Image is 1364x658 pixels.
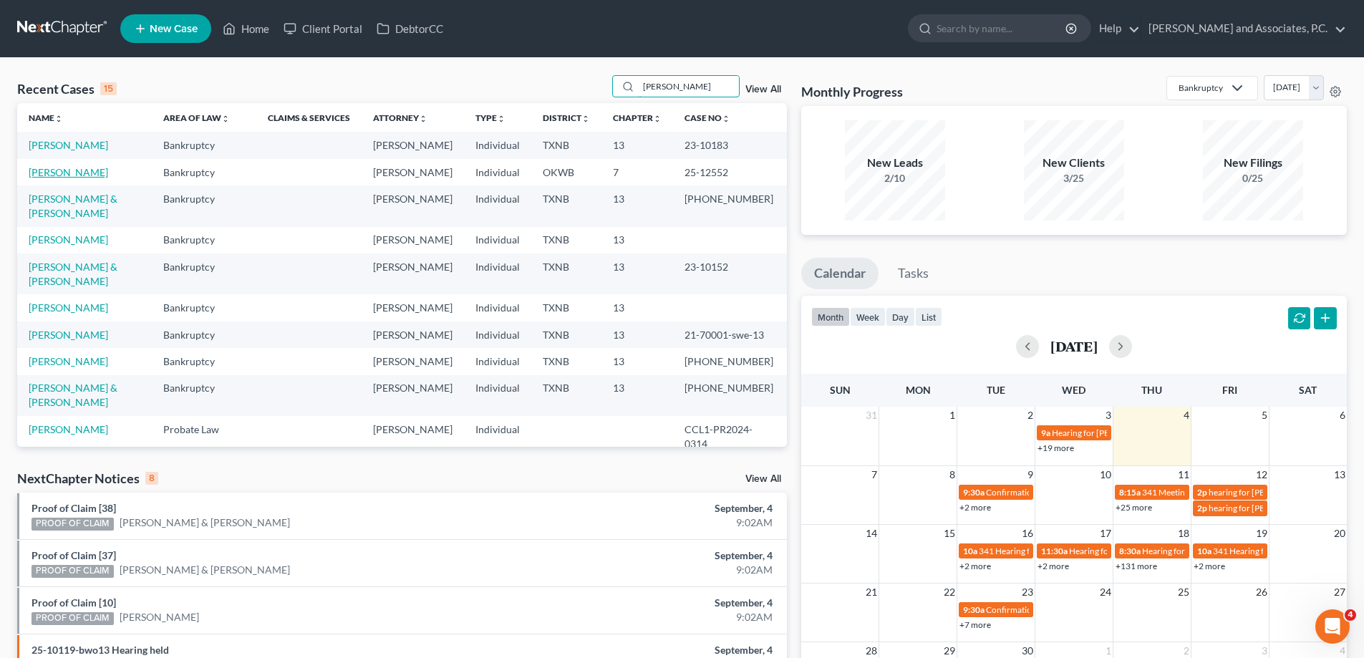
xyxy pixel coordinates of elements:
td: 23-10152 [673,253,787,294]
span: 13 [1332,466,1347,483]
div: 9:02AM [535,563,773,577]
span: 3 [1104,407,1113,424]
div: PROOF OF CLAIM [32,612,114,625]
td: TXNB [531,321,601,348]
a: [PERSON_NAME] & [PERSON_NAME] [29,193,117,219]
span: 16 [1020,525,1035,542]
a: Districtunfold_more [543,112,590,123]
td: TXNB [531,294,601,321]
td: Bankruptcy [152,321,256,348]
span: 4 [1182,407,1191,424]
td: [PERSON_NAME] [362,227,464,253]
td: 13 [601,185,673,226]
a: Client Portal [276,16,369,42]
td: [PERSON_NAME] [362,375,464,416]
span: 8:15a [1119,487,1141,498]
span: 9 [1026,466,1035,483]
span: 19 [1254,525,1269,542]
td: [PERSON_NAME] [362,294,464,321]
td: [PERSON_NAME] [362,159,464,185]
td: Individual [464,416,531,457]
td: 13 [601,253,673,294]
a: Chapterunfold_more [613,112,662,123]
a: Area of Lawunfold_more [163,112,230,123]
a: [PERSON_NAME] [29,355,108,367]
a: View All [745,474,781,484]
td: [PERSON_NAME] [362,416,464,457]
td: 23-10183 [673,132,787,158]
span: Sun [830,384,851,396]
span: Wed [1062,384,1085,396]
a: [PERSON_NAME] & [PERSON_NAME] [29,382,117,408]
button: list [915,307,942,326]
div: 2/10 [845,171,945,185]
span: 4 [1345,609,1356,621]
i: unfold_more [653,115,662,123]
div: 9:02AM [535,516,773,530]
div: 15 [100,82,117,95]
span: 8:30a [1119,546,1141,556]
td: 13 [601,375,673,416]
a: Typeunfold_more [475,112,506,123]
span: 2p [1197,487,1207,498]
span: 25 [1176,584,1191,601]
a: Case Nounfold_more [685,112,730,123]
td: Bankruptcy [152,294,256,321]
div: Recent Cases [17,80,117,97]
span: 20 [1332,525,1347,542]
a: DebtorCC [369,16,450,42]
td: [PERSON_NAME] [362,253,464,294]
td: Individual [464,294,531,321]
div: 0/25 [1203,171,1303,185]
a: +2 more [1037,561,1069,571]
a: [PERSON_NAME] [29,301,108,314]
td: TXNB [531,348,601,374]
a: +2 more [1194,561,1225,571]
a: Proof of Claim [38] [32,502,116,514]
a: Home [216,16,276,42]
i: unfold_more [54,115,63,123]
span: 22 [942,584,957,601]
span: 11 [1176,466,1191,483]
div: 3/25 [1024,171,1124,185]
td: Probate Law [152,416,256,457]
span: 11:30a [1041,546,1068,556]
span: Mon [906,384,931,396]
span: 1 [948,407,957,424]
span: 27 [1332,584,1347,601]
div: New Filings [1203,155,1303,171]
span: Hearing for [PERSON_NAME] [1052,427,1164,438]
span: Thu [1141,384,1162,396]
div: September, 4 [535,548,773,563]
a: Attorneyunfold_more [373,112,427,123]
a: +2 more [959,502,991,513]
span: 9:30a [963,604,985,615]
i: unfold_more [497,115,506,123]
td: Individual [464,375,531,416]
th: Claims & Services [256,103,362,132]
div: NextChapter Notices [17,470,158,487]
a: Tasks [885,258,942,289]
span: 341 Hearing for Enviro-Tech Complete Systems & Services, LLC [979,546,1211,556]
input: Search by name... [937,15,1068,42]
span: 21 [864,584,879,601]
span: 9:30a [963,487,985,498]
span: 10 [1098,466,1113,483]
td: Bankruptcy [152,185,256,226]
td: TXNB [531,185,601,226]
td: Bankruptcy [152,227,256,253]
td: Bankruptcy [152,348,256,374]
span: 18 [1176,525,1191,542]
span: 7 [870,466,879,483]
td: Individual [464,185,531,226]
span: 10a [1197,546,1211,556]
span: 15 [942,525,957,542]
td: 13 [601,321,673,348]
a: Nameunfold_more [29,112,63,123]
td: Individual [464,321,531,348]
span: New Case [150,24,198,34]
td: 21-70001-swe-13 [673,321,787,348]
span: 341 Meeting for [PERSON_NAME] & [PERSON_NAME] [1142,487,1347,498]
span: 2 [1026,407,1035,424]
a: 25-10119-bwo13 Hearing held [32,644,169,656]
